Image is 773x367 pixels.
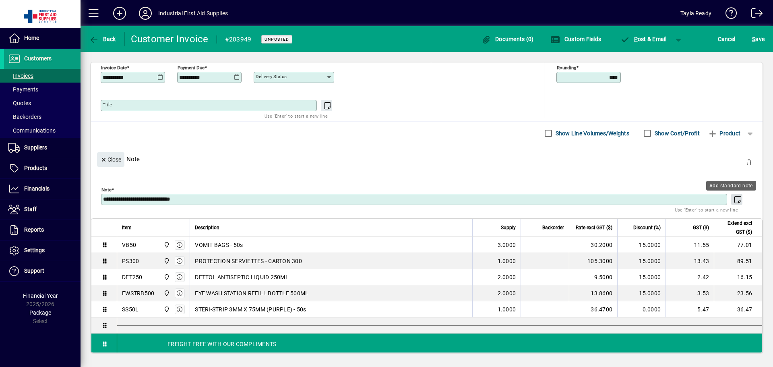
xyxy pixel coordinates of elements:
[23,292,58,299] span: Financial Year
[195,223,219,232] span: Description
[8,100,31,106] span: Quotes
[8,127,56,134] span: Communications
[29,309,51,316] span: Package
[132,6,158,21] button: Profile
[557,65,576,70] mat-label: Rounding
[131,33,209,46] div: Customer Invoice
[576,223,612,232] span: Rate excl GST ($)
[24,144,47,151] span: Suppliers
[122,305,138,313] div: SS50L
[161,241,171,249] span: INDUSTRIAL FIRST AID SUPPLIES LTD
[550,36,601,42] span: Custom Fields
[633,223,661,232] span: Discount (%)
[117,334,762,355] div: FREIGHT FREE WITH OUR COMPLIMENTS
[719,219,752,236] span: Extend excl GST ($)
[574,257,612,265] div: 105.3000
[24,247,45,253] span: Settings
[666,301,714,317] td: 5.47
[620,36,667,42] span: ost & Email
[617,285,666,301] td: 15.0000
[666,269,714,285] td: 2.42
[714,253,762,269] td: 89.51
[107,6,132,21] button: Add
[161,305,171,314] span: INDUSTRIAL FIRST AID SUPPLIES LTD
[122,257,139,265] div: PS300
[501,223,516,232] span: Supply
[716,32,738,46] button: Cancel
[750,32,767,46] button: Save
[24,226,44,233] span: Reports
[265,37,289,42] span: Unposted
[103,102,112,108] mat-label: Title
[89,36,116,42] span: Back
[122,289,154,297] div: EWSTRB500
[498,241,516,249] span: 3.0000
[708,127,740,140] span: Product
[4,83,81,96] a: Payments
[91,144,763,174] div: Note
[101,65,127,70] mat-label: Invoice date
[482,36,534,42] span: Documents (0)
[8,114,41,120] span: Backorders
[714,285,762,301] td: 23.56
[574,241,612,249] div: 30.2000
[554,129,629,137] label: Show Line Volumes/Weights
[752,36,755,42] span: S
[24,267,44,274] span: Support
[195,305,306,313] span: STERI-STRIP 3MM X 75MM (PURPLE) - 50s
[161,289,171,298] span: INDUSTRIAL FIRST AID SUPPLIES LTD
[195,273,289,281] span: DETTOL ANTISEPTIC LIQUID 250ML
[4,110,81,124] a: Backorders
[666,237,714,253] td: 11.55
[122,241,136,249] div: VB50
[95,156,126,163] app-page-header-button: Close
[616,32,671,46] button: Post & Email
[256,74,287,79] mat-label: Delivery status
[714,269,762,285] td: 16.15
[548,32,603,46] button: Custom Fields
[87,32,118,46] button: Back
[4,138,81,158] a: Suppliers
[718,33,736,46] span: Cancel
[4,28,81,48] a: Home
[81,32,125,46] app-page-header-button: Back
[498,257,516,265] span: 1.0000
[498,305,516,313] span: 1.0000
[101,187,112,193] mat-label: Note
[178,65,205,70] mat-label: Payment due
[675,205,738,214] mat-hint: Use 'Enter' to start a new line
[480,32,536,46] button: Documents (0)
[4,158,81,178] a: Products
[24,185,50,192] span: Financials
[666,253,714,269] td: 13.43
[4,261,81,281] a: Support
[617,301,666,317] td: 0.0000
[4,96,81,110] a: Quotes
[195,241,243,249] span: VOMIT BAGS - 50s
[574,305,612,313] div: 36.4700
[122,223,132,232] span: Item
[719,2,737,28] a: Knowledge Base
[4,241,81,261] a: Settings
[542,223,564,232] span: Backorder
[4,199,81,220] a: Staff
[617,237,666,253] td: 15.0000
[195,257,302,265] span: PROTECTION SERVIETTES - CARTON 300
[653,129,700,137] label: Show Cost/Profit
[617,253,666,269] td: 15.0000
[498,289,516,297] span: 2.0000
[158,7,228,20] div: Industrial First Aid Supplies
[24,165,47,171] span: Products
[4,69,81,83] a: Invoices
[24,55,52,62] span: Customers
[498,273,516,281] span: 2.0000
[693,223,709,232] span: GST ($)
[680,7,711,20] div: Tayla Ready
[4,220,81,240] a: Reports
[666,285,714,301] td: 3.53
[617,269,666,285] td: 15.0000
[739,158,759,166] app-page-header-button: Delete
[195,289,308,297] span: EYE WASH STATION REFILL BOTTLE 500ML
[8,86,38,93] span: Payments
[24,206,37,212] span: Staff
